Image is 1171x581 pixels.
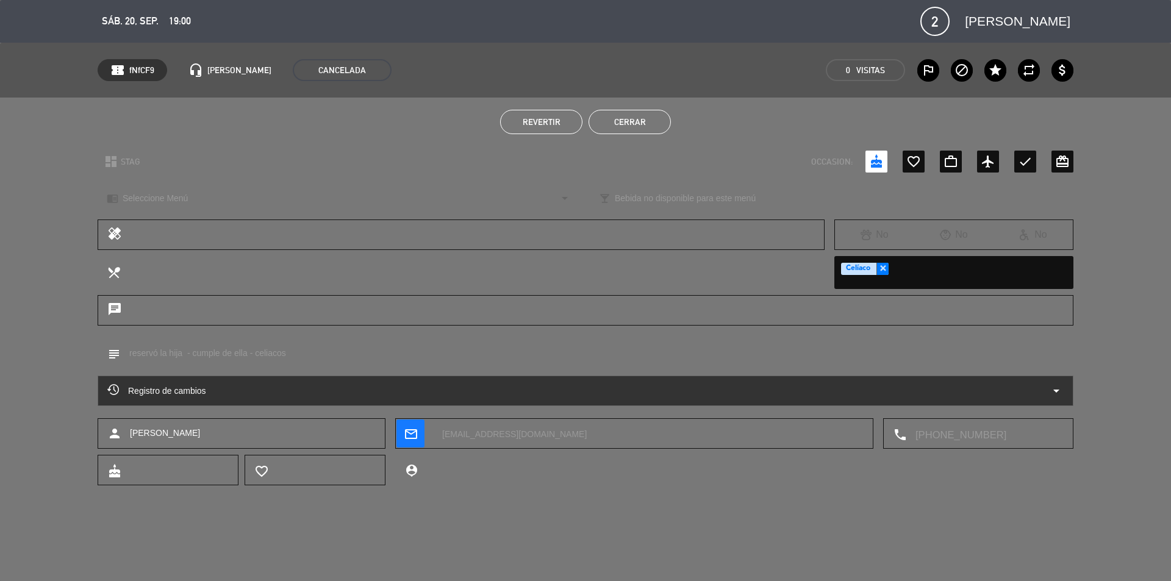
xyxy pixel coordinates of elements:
span: Seleccione Menú [123,191,188,205]
i: work_outline [944,154,958,169]
span: × [876,263,889,275]
span: OCCASION: [811,155,853,169]
i: person_pin [404,463,418,477]
button: Revertir [500,110,582,134]
span: [PERSON_NAME] [130,426,200,440]
i: block [954,63,969,77]
div: No [994,227,1073,243]
i: check [1018,154,1033,169]
i: subject [107,347,120,360]
i: headset_mic [188,63,203,77]
i: chat [107,302,122,319]
span: 19:00 [169,13,191,29]
i: local_dining [107,265,120,279]
span: Bebida no disponible para este menú [615,191,756,205]
i: chrome_reader_mode [107,193,118,204]
i: person [107,426,122,441]
i: cake [107,464,121,477]
i: healing [107,226,122,243]
span: sáb. 20, sep. [102,13,159,29]
i: favorite_border [906,154,921,169]
span: Revertir [523,117,560,127]
span: fNfCF9 [129,63,154,77]
span: confirmation_number [110,63,125,77]
i: arrow_drop_down [1049,383,1064,398]
i: airplanemode_active [981,154,995,169]
i: repeat [1022,63,1036,77]
i: star [988,63,1003,77]
span: [PERSON_NAME] [207,63,271,77]
span: Celíaco [846,263,870,275]
span: CANCELADA [293,59,392,81]
span: Registro de cambios [107,383,206,398]
i: card_giftcard [1055,154,1070,169]
i: dashboard [104,154,118,169]
i: cake [869,154,884,169]
div: No [914,227,994,243]
i: local_phone [893,427,906,441]
i: outlined_flag [921,63,936,77]
i: local_bar [599,193,611,204]
i: attach_money [1055,63,1070,77]
span: 0 [846,63,850,77]
i: arrow_drop_down [557,191,572,205]
i: mail_outline [404,427,417,440]
div: No [835,227,914,243]
i: favorite_border [254,464,268,477]
button: Cerrar [589,110,671,134]
span: 2 [920,7,950,36]
em: Visitas [856,63,885,77]
span: [PERSON_NAME] [965,11,1070,32]
span: STAG [121,155,140,169]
